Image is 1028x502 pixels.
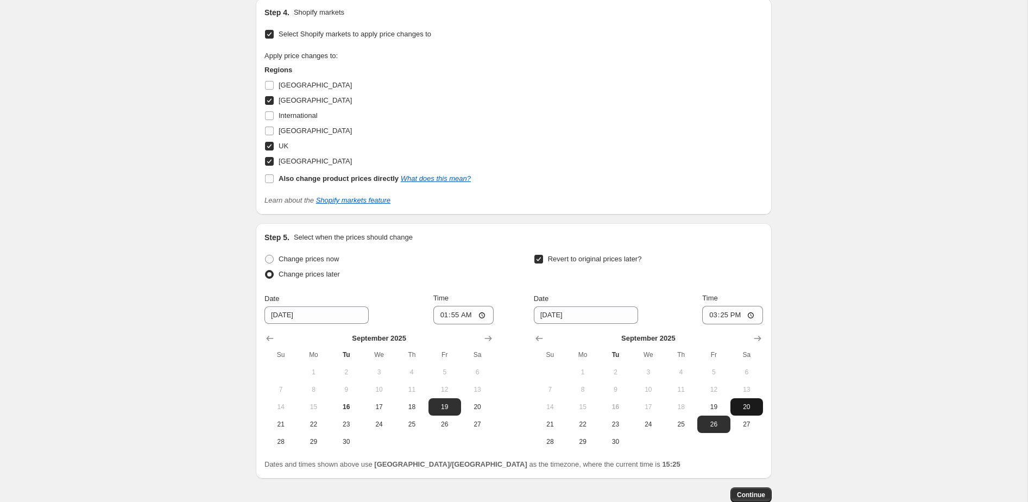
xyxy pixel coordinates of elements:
[264,381,297,398] button: Sunday September 7 2025
[730,398,763,416] button: Saturday September 20 2025
[264,7,289,18] h2: Step 4.
[702,294,717,302] span: Time
[750,331,765,346] button: Show next month, October 2025
[433,385,457,394] span: 12
[665,381,697,398] button: Thursday September 11 2025
[400,368,424,376] span: 4
[363,416,395,433] button: Wednesday September 24 2025
[599,363,632,381] button: Tuesday September 2 2025
[566,381,599,398] button: Monday September 8 2025
[662,460,680,468] b: 15:25
[433,294,449,302] span: Time
[599,416,632,433] button: Tuesday September 23 2025
[534,346,566,363] th: Sunday
[461,346,494,363] th: Saturday
[702,368,726,376] span: 5
[316,196,390,204] a: Shopify markets feature
[269,420,293,429] span: 21
[301,437,325,446] span: 29
[702,306,763,324] input: 12:00
[632,416,665,433] button: Wednesday September 24 2025
[294,7,344,18] p: Shopify markets
[599,381,632,398] button: Tuesday September 9 2025
[395,416,428,433] button: Thursday September 25 2025
[279,30,431,38] span: Select Shopify markets to apply price changes to
[599,398,632,416] button: Today Tuesday September 16 2025
[395,381,428,398] button: Thursday September 11 2025
[669,420,693,429] span: 25
[697,398,730,416] button: Friday September 19 2025
[465,350,489,359] span: Sa
[335,368,358,376] span: 2
[566,433,599,450] button: Monday September 29 2025
[433,306,494,324] input: 12:00
[330,398,363,416] button: Today Tuesday September 16 2025
[330,433,363,450] button: Tuesday September 30 2025
[599,346,632,363] th: Tuesday
[465,368,489,376] span: 6
[669,350,693,359] span: Th
[566,363,599,381] button: Monday September 1 2025
[665,398,697,416] button: Thursday September 18 2025
[632,381,665,398] button: Wednesday September 10 2025
[571,420,595,429] span: 22
[730,416,763,433] button: Saturday September 27 2025
[335,385,358,394] span: 9
[269,403,293,411] span: 14
[330,363,363,381] button: Tuesday September 2 2025
[735,368,759,376] span: 6
[297,346,330,363] th: Monday
[335,437,358,446] span: 30
[400,350,424,359] span: Th
[665,346,697,363] th: Thursday
[400,385,424,394] span: 11
[335,350,358,359] span: Tu
[367,420,391,429] span: 24
[735,385,759,394] span: 13
[269,437,293,446] span: 28
[571,385,595,394] span: 8
[461,381,494,398] button: Saturday September 13 2025
[301,420,325,429] span: 22
[669,403,693,411] span: 18
[636,385,660,394] span: 10
[363,398,395,416] button: Wednesday September 17 2025
[534,294,548,303] span: Date
[534,416,566,433] button: Sunday September 21 2025
[702,420,726,429] span: 26
[632,346,665,363] th: Wednesday
[433,368,457,376] span: 5
[330,346,363,363] th: Tuesday
[534,381,566,398] button: Sunday September 7 2025
[603,403,627,411] span: 16
[603,350,627,359] span: Tu
[279,96,352,104] span: [GEOGRAPHIC_DATA]
[264,294,279,303] span: Date
[697,346,730,363] th: Friday
[400,420,424,429] span: 25
[538,350,562,359] span: Su
[264,460,680,468] span: Dates and times shown above use as the timezone, where the current time is
[264,65,471,76] h3: Regions
[465,403,489,411] span: 20
[401,174,471,183] a: What does this mean?
[636,368,660,376] span: 3
[571,368,595,376] span: 1
[428,381,461,398] button: Friday September 12 2025
[395,363,428,381] button: Thursday September 4 2025
[636,350,660,359] span: We
[702,403,726,411] span: 19
[400,403,424,411] span: 18
[264,306,369,324] input: 9/16/2025
[428,398,461,416] button: Friday September 19 2025
[730,381,763,398] button: Saturday September 13 2025
[603,420,627,429] span: 23
[532,331,547,346] button: Show previous month, August 2025
[538,420,562,429] span: 21
[395,346,428,363] th: Thursday
[363,346,395,363] th: Wednesday
[269,350,293,359] span: Su
[603,385,627,394] span: 9
[297,363,330,381] button: Monday September 1 2025
[367,385,391,394] span: 10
